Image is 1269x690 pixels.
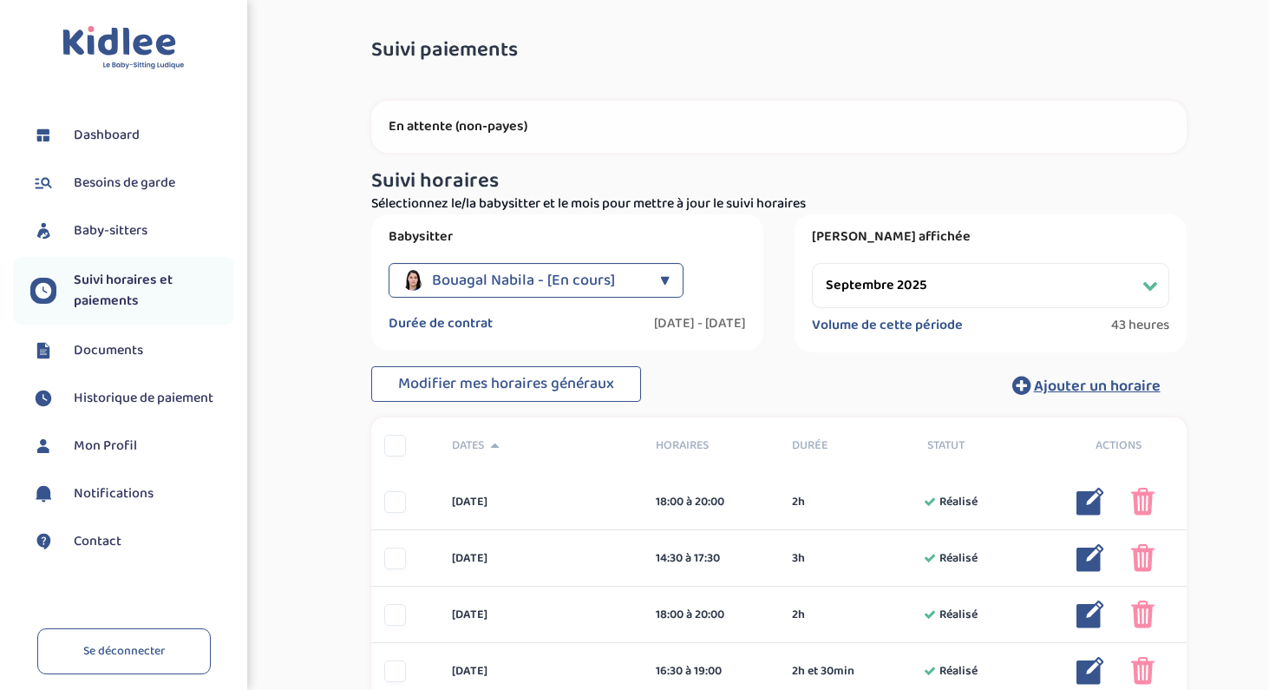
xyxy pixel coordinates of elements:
[371,170,1187,193] h3: Suivi horaires
[74,436,137,457] span: Mon Profil
[30,481,234,507] a: Notifications
[660,263,670,298] div: ▼
[389,315,493,332] label: Durée de contrat
[656,606,766,624] div: 18:00 à 20:00
[398,371,614,396] span: Modifier mes horaires généraux
[30,218,56,244] img: babysitters.svg
[30,170,234,196] a: Besoins de garde
[986,366,1187,404] button: Ajouter un horaire
[939,662,978,680] span: Réalisé
[74,220,147,241] span: Baby-sitters
[62,26,185,70] img: logo.svg
[389,228,746,246] label: Babysitter
[439,606,643,624] div: [DATE]
[439,437,643,455] div: Dates
[371,39,518,62] span: Suivi paiements
[1131,657,1155,685] img: poubelle_rose.png
[30,170,56,196] img: besoin.svg
[30,122,234,148] a: Dashboard
[74,531,121,552] span: Contact
[439,549,643,568] div: [DATE]
[792,493,805,511] span: 2h
[1111,317,1169,334] span: 43 heures
[30,278,56,304] img: suivihoraire.svg
[914,437,1050,455] div: Statut
[30,433,234,459] a: Mon Profil
[656,662,766,680] div: 16:30 à 19:00
[74,388,213,409] span: Historique de paiement
[656,493,766,511] div: 18:00 à 20:00
[1076,544,1104,572] img: modifier_bleu.png
[939,493,978,511] span: Réalisé
[74,125,140,146] span: Dashboard
[1050,437,1187,455] div: Actions
[389,118,1169,135] p: En attente (non-payes)
[939,549,978,568] span: Réalisé
[439,662,643,680] div: [DATE]
[371,366,641,403] button: Modifier mes horaires généraux
[812,228,1169,246] label: [PERSON_NAME] affichée
[74,173,175,194] span: Besoins de garde
[371,194,1187,214] p: Sélectionnez le/la babysitter et le mois pour mettre à jour le suivi horaires
[30,385,234,411] a: Historique de paiement
[432,263,615,298] span: Bouagal Nabila - [En cours]
[1076,488,1104,516] img: modifier_bleu.png
[30,529,56,555] img: contact.svg
[792,662,854,680] span: 2h et 30min
[939,606,978,624] span: Réalisé
[30,270,234,312] a: Suivi horaires et paiements
[779,437,915,455] div: Durée
[656,437,766,455] span: Horaires
[30,338,56,364] img: documents.svg
[792,606,805,624] span: 2h
[1076,601,1104,628] img: modifier_bleu.png
[30,433,56,459] img: profil.svg
[439,493,643,511] div: [DATE]
[792,549,805,568] span: 3h
[1076,657,1104,685] img: modifier_bleu.png
[74,270,234,312] span: Suivi horaires et paiements
[812,317,963,334] label: Volume de cette période
[1131,544,1155,572] img: poubelle_rose.png
[37,628,211,674] a: Se déconnecter
[30,481,56,507] img: notification.svg
[1131,601,1155,628] img: poubelle_rose.png
[654,315,746,332] label: [DATE] - [DATE]
[1131,488,1155,516] img: poubelle_rose.png
[656,549,766,568] div: 14:30 à 17:30
[30,385,56,411] img: suivihoraire.svg
[74,340,143,361] span: Documents
[402,270,423,291] img: avatar_bouagal-nabila_2025_02_17_14_12_53.png
[30,338,234,364] a: Documents
[1034,374,1161,398] span: Ajouter un horaire
[30,122,56,148] img: dashboard.svg
[74,483,154,504] span: Notifications
[30,218,234,244] a: Baby-sitters
[30,529,234,555] a: Contact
